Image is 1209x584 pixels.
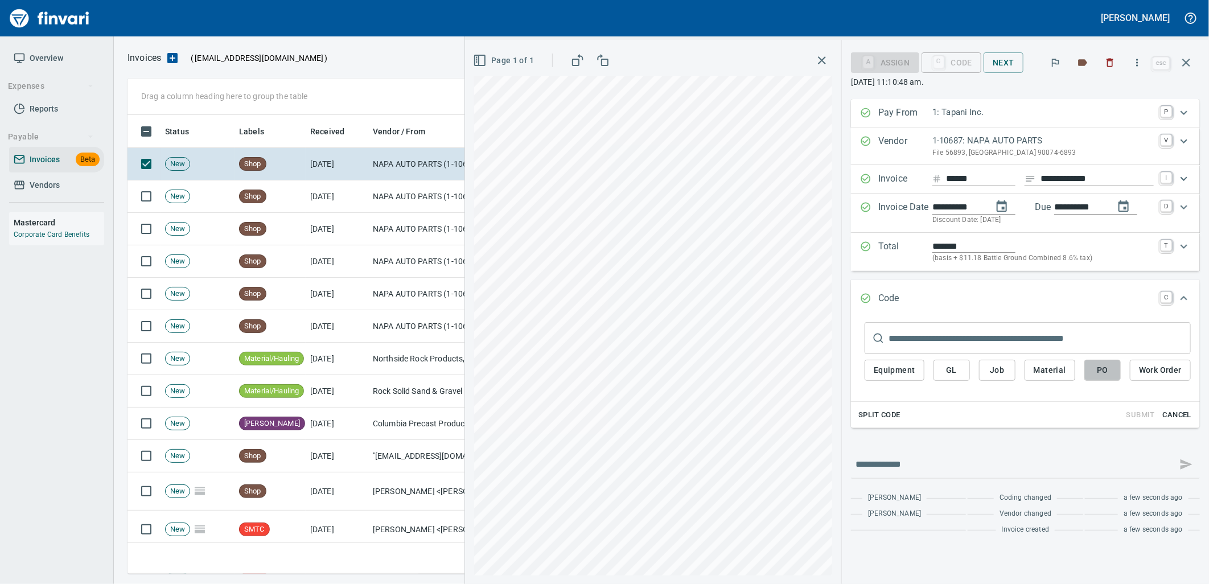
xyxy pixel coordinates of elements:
span: Shop [240,321,266,332]
a: Corporate Card Benefits [14,231,89,238]
td: Columbia Precast Products, LLC (1-22007) [368,408,482,440]
button: Flag [1043,50,1068,75]
button: More [1125,50,1150,75]
span: Expenses [8,79,94,93]
span: New [166,159,190,170]
span: Click to Sort [165,125,204,138]
td: [PERSON_NAME] <[PERSON_NAME][EMAIL_ADDRESS][DOMAIN_NAME]> [368,511,482,549]
td: NAPA AUTO PARTS (1-10687) [368,310,482,343]
img: Finvari [7,5,92,32]
div: Code [922,56,982,66]
span: Beta [76,153,100,166]
div: Expand [851,128,1200,165]
p: 1-10687: NAPA AUTO PARTS [932,134,1154,147]
div: Expand [851,318,1200,428]
span: Overview [30,51,63,65]
div: Expand [851,99,1200,128]
button: Upload an Invoice [161,51,184,65]
span: Pages Split [190,524,209,533]
span: New [166,191,190,202]
p: Invoice Date [878,200,932,226]
span: Shop [240,256,266,267]
span: Reports [30,102,58,116]
span: Material [1034,363,1066,377]
span: Vendors [30,178,60,192]
span: GL [943,363,961,377]
div: Expand [851,233,1200,271]
p: 1: Tapani Inc. [932,106,1154,119]
span: Material/Hauling [240,353,303,364]
span: Cancel [1162,409,1192,422]
td: [DATE] [306,245,368,278]
span: a few seconds ago [1124,508,1183,520]
td: [DATE] [306,408,368,440]
td: NAPA AUTO PARTS (1-10687) [368,278,482,310]
span: Shop [240,159,266,170]
span: Received [310,125,344,138]
span: Invoice created [1002,524,1050,536]
p: Pay From [878,106,932,121]
a: P [1161,106,1172,117]
span: Click to Sort [373,125,440,138]
button: change due date [1110,193,1137,220]
span: New [166,353,190,364]
p: Vendor [878,134,932,158]
div: Expand [851,194,1200,233]
span: New [166,524,190,535]
span: Coding changed [1000,492,1051,504]
p: ( ) [184,52,328,64]
h6: Mastercard [14,216,104,229]
span: Vendor / From [373,125,425,138]
span: Shop [240,191,266,202]
td: [DATE] [306,213,368,245]
span: Shop [240,451,266,462]
div: Expand [851,165,1200,194]
p: (basis + $11.18 Battle Ground Combined 8.6% tax) [932,253,1154,264]
td: Rock Solid Sand & Gravel LLC (1-22181) [368,375,482,408]
span: [PERSON_NAME] [868,492,921,504]
p: Code [878,291,932,306]
div: Assign [851,57,919,67]
span: Equipment [874,363,915,377]
p: Due [1035,200,1089,214]
td: [DATE] [306,278,368,310]
span: Material/Hauling [240,386,303,397]
span: PO [1093,363,1112,377]
span: SMTC [240,524,269,535]
p: Invoice [878,172,932,187]
span: Click to Sort [239,125,279,138]
span: Work Order [1139,363,1182,377]
td: [DATE] [306,375,368,408]
span: New [166,386,190,397]
button: Next Invoice [984,52,1023,73]
td: Northside Rock Products, LLC (1-24472) [368,343,482,375]
span: This records your message into the invoice and notifies anyone mentioned [1173,451,1200,478]
nav: breadcrumb [128,51,161,65]
span: New [166,418,190,429]
td: [PERSON_NAME] <[PERSON_NAME][EMAIL_ADDRESS][DOMAIN_NAME]> [368,472,482,511]
span: Split Code [858,409,900,422]
span: Click to Sort [310,125,359,138]
button: change date [988,193,1015,220]
button: Labels [1070,50,1095,75]
span: New [166,451,190,462]
td: [DATE] [306,148,368,180]
td: [DATE] [306,310,368,343]
td: [DATE] [306,343,368,375]
span: Next [993,56,1014,70]
p: File 56893, [GEOGRAPHIC_DATA] 90074-6893 [932,147,1154,159]
span: Status [165,125,189,138]
span: New [166,486,190,497]
span: Pages Split [190,486,209,495]
button: Discard [1097,50,1122,75]
span: a few seconds ago [1124,492,1183,504]
h5: [PERSON_NAME] [1101,12,1170,24]
span: Invoices [30,153,60,167]
span: Shop [240,224,266,235]
span: New [166,224,190,235]
td: [DATE] [306,511,368,549]
p: Total [878,240,932,264]
span: New [166,321,190,332]
span: a few seconds ago [1124,524,1183,536]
